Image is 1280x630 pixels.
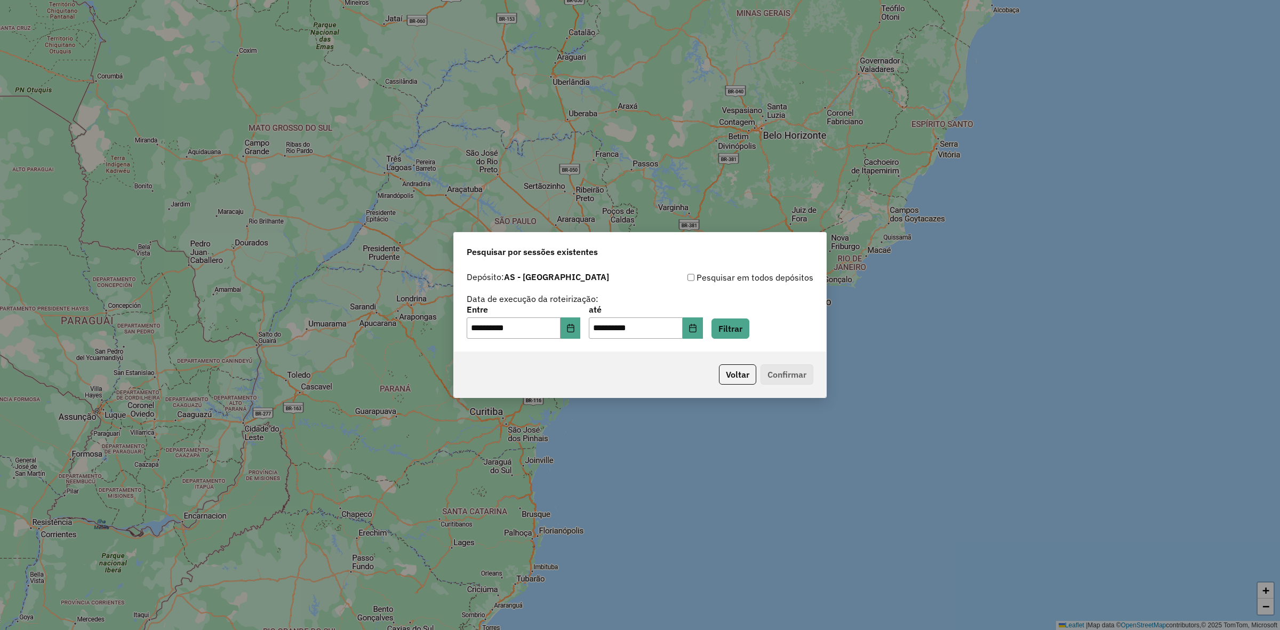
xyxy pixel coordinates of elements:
[467,292,598,305] label: Data de execução da roteirização:
[561,317,581,339] button: Choose Date
[467,270,609,283] label: Depósito:
[467,303,580,316] label: Entre
[467,245,598,258] span: Pesquisar por sessões existentes
[640,271,813,284] div: Pesquisar em todos depósitos
[719,364,756,385] button: Voltar
[711,318,749,339] button: Filtrar
[589,303,702,316] label: até
[683,317,703,339] button: Choose Date
[504,272,609,282] strong: AS - [GEOGRAPHIC_DATA]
